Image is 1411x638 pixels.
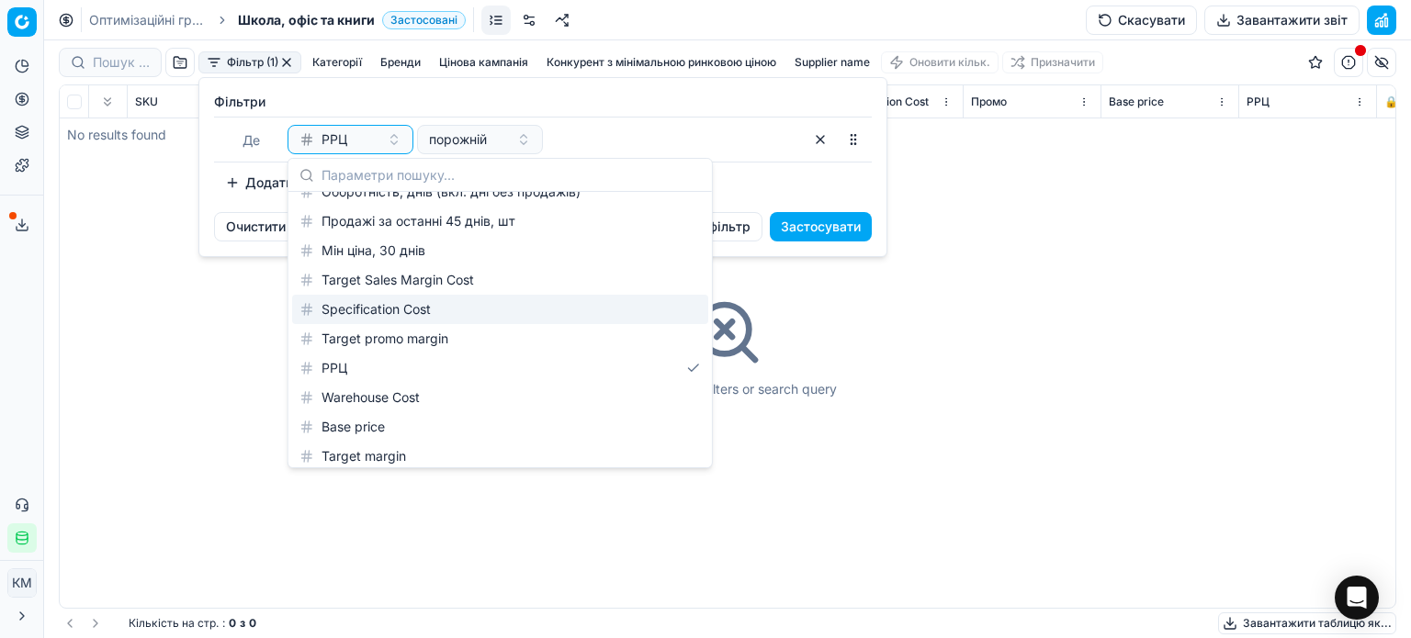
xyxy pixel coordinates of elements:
[292,442,708,471] div: Target margin
[292,295,708,324] div: Specification Cost
[292,177,708,207] div: Оборотність, днів (вкл. дні без продажів)
[288,192,712,467] div: Suggestions
[770,212,872,241] button: Застосувати
[292,265,708,295] div: Target Sales Margin Cost
[292,412,708,442] div: Base price
[292,353,708,383] div: РРЦ
[429,130,487,149] span: порожній
[292,324,708,353] div: Target promo margin
[292,207,708,236] div: Продажі за останні 45 днів, шт
[322,157,701,194] input: Параметри пошуку...
[214,212,298,241] button: Очистити
[214,168,350,197] button: Додати фільтр
[214,93,872,111] label: Фiльтри
[243,132,260,148] span: Де
[292,236,708,265] div: Мін ціна, 30 днів
[322,130,347,149] span: РРЦ
[292,383,708,412] div: Warehouse Cost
